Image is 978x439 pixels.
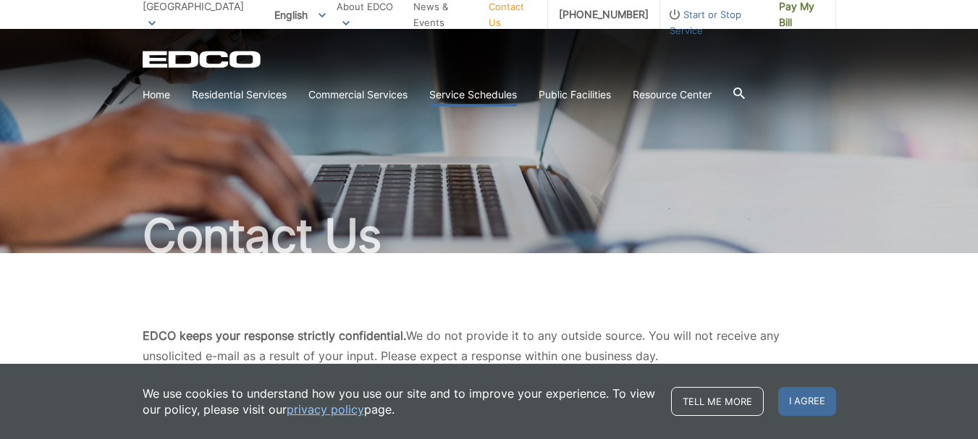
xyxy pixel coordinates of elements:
[308,87,408,103] a: Commercial Services
[287,401,364,417] a: privacy policy
[429,87,517,103] a: Service Schedules
[264,3,337,27] span: English
[143,213,836,259] h1: Contact Us
[192,87,287,103] a: Residential Services
[143,87,170,103] a: Home
[143,328,406,343] b: EDCO keeps your response strictly confidential.
[539,87,611,103] a: Public Facilities
[671,387,764,416] a: Tell me more
[143,385,657,417] p: We use cookies to understand how you use our site and to improve your experience. To view our pol...
[143,51,263,68] a: EDCD logo. Return to the homepage.
[633,87,712,103] a: Resource Center
[143,325,836,366] p: We do not provide it to any outside source. You will not receive any unsolicited e-mail as a resu...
